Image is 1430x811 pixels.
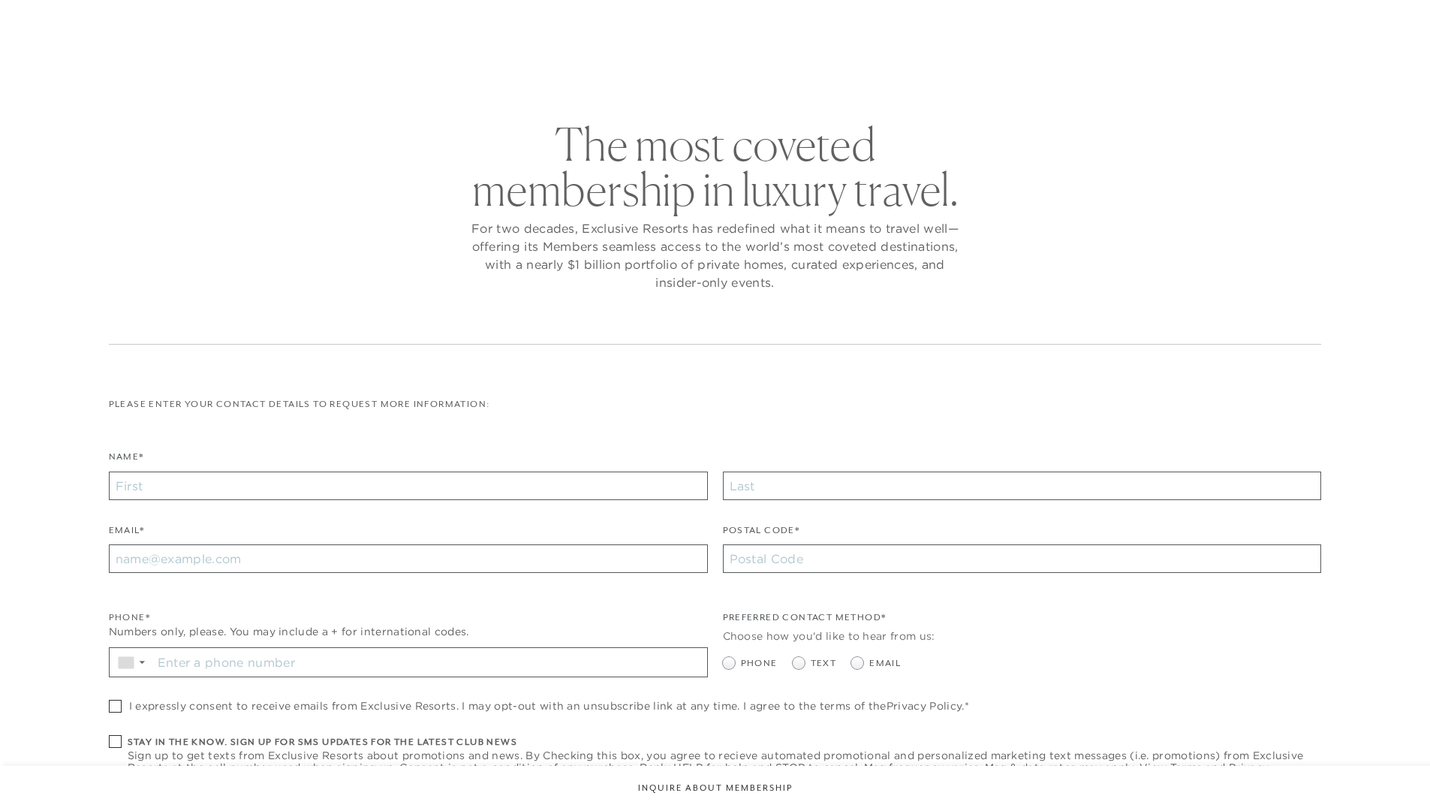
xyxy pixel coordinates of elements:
div: Country Code Selector [110,648,152,677]
span: Text [811,656,837,671]
div: Phone* [109,611,708,625]
div: Numbers only, please. You may include a + for international codes. [109,624,708,640]
h6: Stay in the know. Sign up for sms updates for the latest club news [128,735,1322,749]
legend: Preferred Contact Method* [723,611,887,632]
p: Please enter your contact details to request more information: [109,397,1322,412]
span: ▼ [137,658,147,667]
input: name@example.com [109,544,708,573]
h2: The most coveted membership in luxury travel. [468,122,963,212]
a: Privacy Policy [887,699,962,713]
input: Postal Code [723,544,1322,573]
input: Enter a phone number [152,648,707,677]
label: Name* [109,450,144,472]
span: Email [869,656,901,671]
input: First [109,472,708,500]
div: Choose how you'd like to hear from us: [723,629,1322,644]
p: For two decades, Exclusive Resorts has redefined what it means to travel well—offering its Member... [468,219,963,291]
span: Sign up to get texts from Exclusive Resorts about promotions and news. By Checking this box, you ... [128,749,1322,773]
label: Email* [109,523,144,545]
span: I expressly consent to receive emails from Exclusive Resorts. I may opt-out with an unsubscribe l... [129,700,969,712]
span: Phone [741,656,778,671]
button: Open navigation [1350,18,1370,29]
label: Postal Code* [723,523,800,545]
input: Last [723,472,1322,500]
